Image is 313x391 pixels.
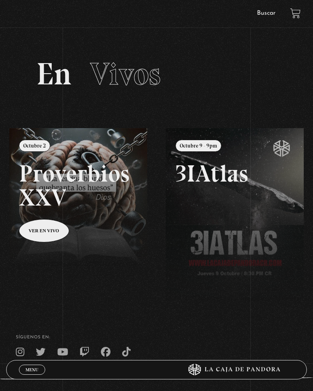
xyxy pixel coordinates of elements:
[36,58,277,89] h2: En
[16,335,298,340] h4: SÍguenos en:
[26,367,38,372] span: Menu
[290,8,301,19] a: View your shopping cart
[90,55,161,93] span: Vivos
[257,10,276,16] a: Buscar
[23,374,41,379] span: Cerrar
